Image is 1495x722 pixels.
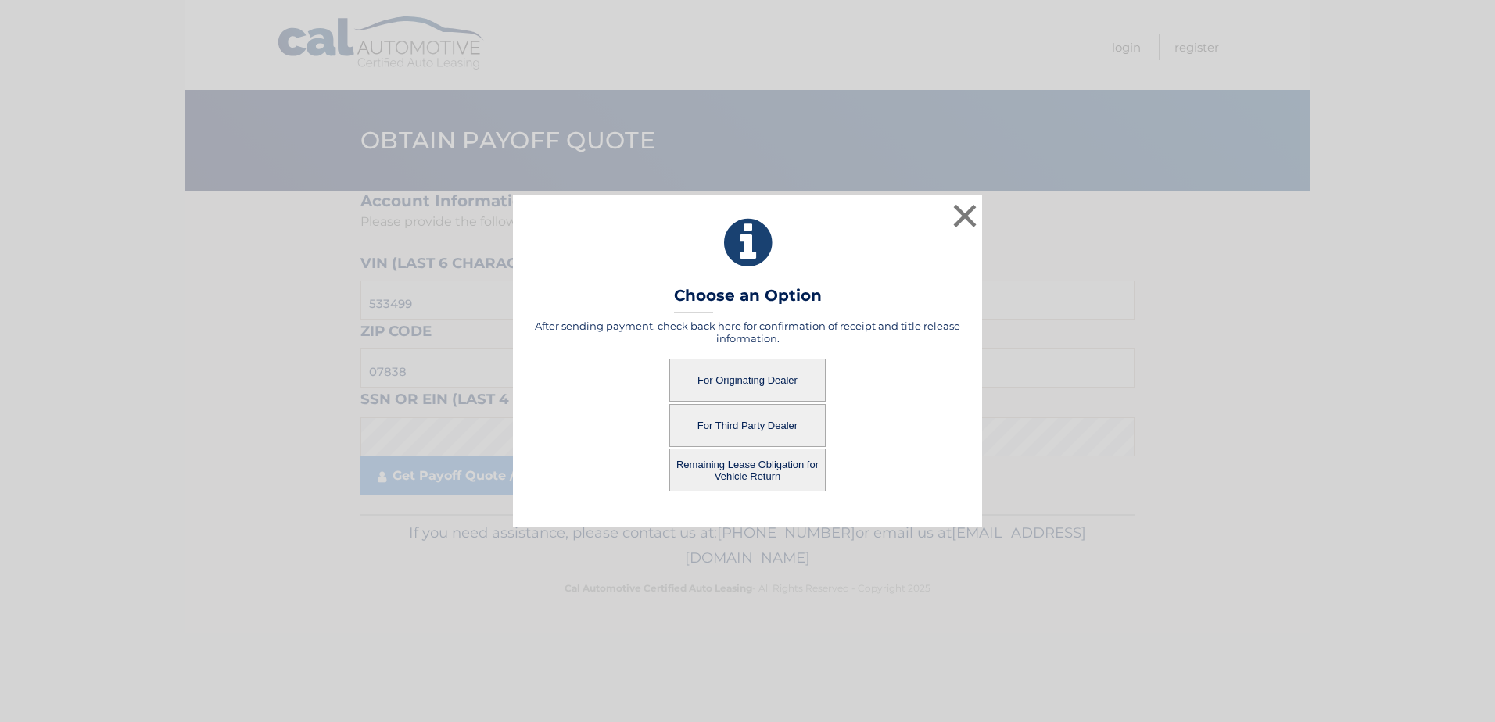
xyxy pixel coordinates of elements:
button: For Originating Dealer [669,359,826,402]
button: For Third Party Dealer [669,404,826,447]
h5: After sending payment, check back here for confirmation of receipt and title release information. [532,320,963,345]
h3: Choose an Option [674,286,822,313]
button: × [949,200,981,231]
button: Remaining Lease Obligation for Vehicle Return [669,449,826,491]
